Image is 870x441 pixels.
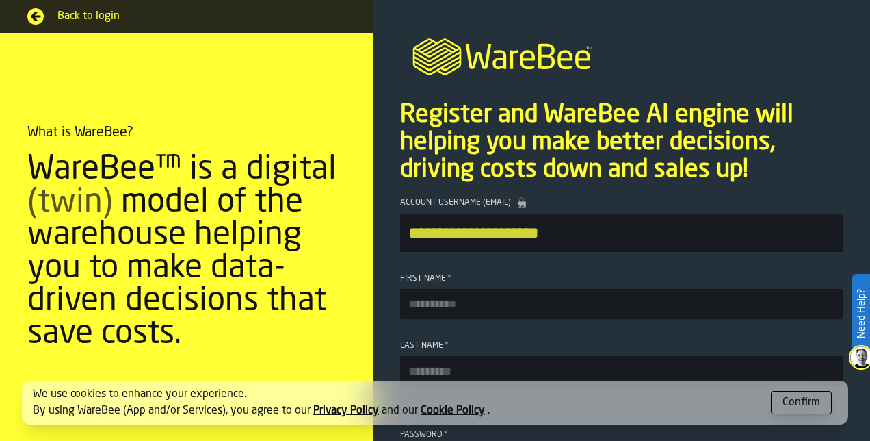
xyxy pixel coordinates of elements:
[400,214,843,252] input: button-toolbar-Account Username (Email)
[400,341,843,386] label: button-toolbar-Last Name
[27,186,113,219] span: (twin)
[447,274,451,283] span: Required
[400,197,843,252] label: button-toolbar-Account Username (Email)
[445,341,449,351] span: Required
[400,289,843,319] input: button-toolbar-First Name
[57,8,345,25] span: Back to login
[400,356,843,386] input: button-toolbar-Last Name
[373,22,870,88] a: logo-header
[400,101,843,184] p: Register and WareBee AI engine will helping you make better decisions, driving costs down and sal...
[27,123,133,142] div: What is WareBee?
[27,153,345,351] div: WareBee™ is a digital model of the warehouse helping you to make data-driven decisions that save ...
[421,405,485,416] a: Cookie Policy
[782,394,820,411] div: Confirm
[400,197,843,208] div: Account Username (Email)
[854,275,869,352] label: Need Help?
[400,341,843,351] div: Last Name
[27,8,345,25] a: Back to login
[22,381,848,425] div: alert-[object Object]
[313,405,379,416] a: Privacy Policy
[771,391,832,414] button: button-
[33,386,760,419] div: We use cookies to enhance your experience. By using WareBee (App and/or Services), you agree to o...
[400,274,843,319] label: button-toolbar-First Name
[400,274,843,283] div: First Name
